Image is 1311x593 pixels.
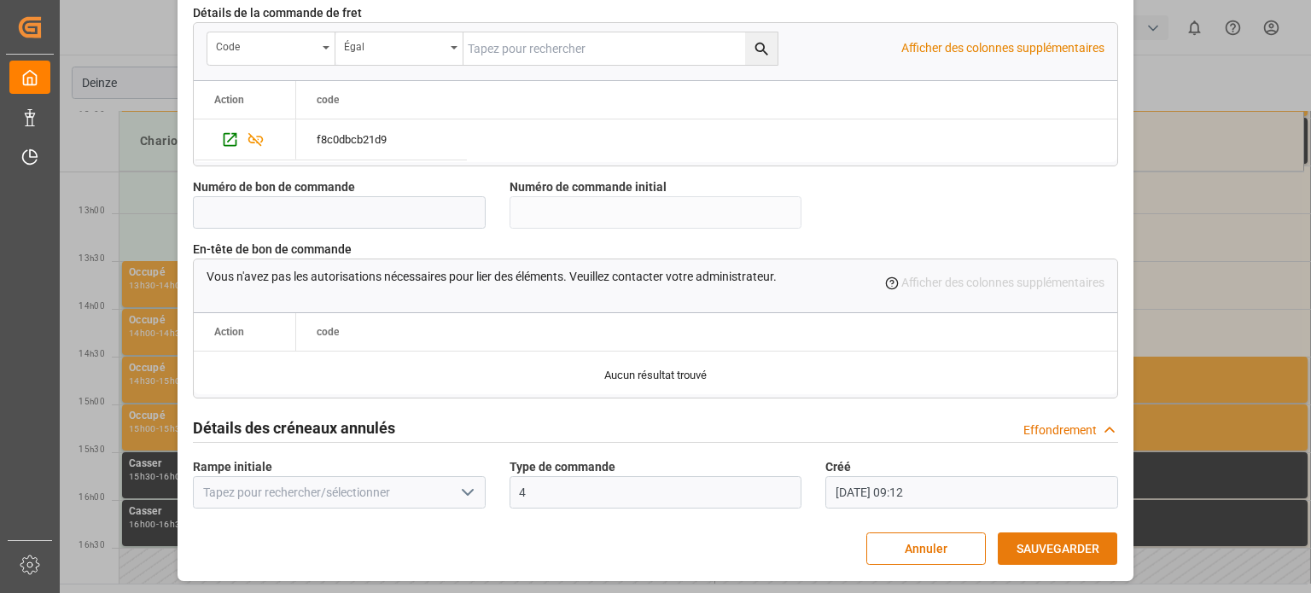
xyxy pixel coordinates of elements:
[193,180,355,194] font: Numéro de bon de commande
[317,94,339,106] font: code
[510,460,615,474] font: Type de commande
[317,133,387,146] font: f8c0dbcb21d9
[214,94,244,106] font: Action
[317,326,339,338] font: code
[901,41,1104,55] font: Afficher des colonnes supplémentaires
[344,41,364,53] font: Égal
[193,6,362,20] font: Détails de la commande de fret
[866,532,986,565] button: Annuler
[1017,542,1099,555] font: SAUVEGARDER
[1023,423,1097,437] font: Effondrement
[207,270,777,283] font: Vous n'avez pas les autorisations nécessaires pour lier des éléments. Veuillez contacter votre ad...
[463,32,778,65] input: Tapez pour rechercher
[825,476,1118,509] input: JJ.MM.AAAA HH:MM
[905,542,947,555] font: Annuler
[745,32,778,65] button: bouton de recherche
[207,32,335,65] button: ouvrir le menu
[825,460,851,474] font: Créé
[453,480,479,506] button: ouvrir le menu
[214,326,244,338] font: Action
[193,476,486,509] input: Tapez pour rechercher/sélectionner
[216,41,240,53] font: code
[510,180,667,194] font: Numéro de commande initial
[296,119,467,160] div: Appuyez sur ESPACE pour sélectionner cette ligne.
[194,119,296,160] div: Appuyez sur ESPACE pour sélectionner cette ligne.
[193,419,395,437] font: Détails des créneaux annulés
[193,460,272,474] font: Rampe initiale
[335,32,463,65] button: ouvrir le menu
[998,532,1117,565] button: SAUVEGARDER
[193,242,352,256] font: En-tête de bon de commande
